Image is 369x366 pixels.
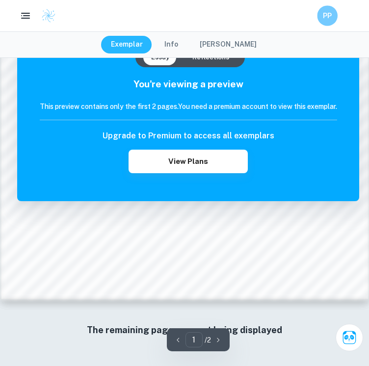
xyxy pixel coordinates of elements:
[155,36,188,53] button: Info
[35,8,56,23] a: Clastify logo
[103,130,274,142] h6: Upgrade to Premium to access all exemplars
[190,36,266,53] button: [PERSON_NAME]
[205,335,211,345] p: / 2
[41,8,56,23] img: Clastify logo
[129,150,247,173] button: View Plans
[336,324,363,351] button: Ask Clai
[101,36,153,53] button: Exemplar
[321,10,333,22] h6: PP
[317,5,338,26] button: PP
[40,77,337,91] h5: You're viewing a preview
[21,323,348,337] h6: The remaining pages are not being displayed
[40,101,337,112] h6: This preview contains only the first 2 pages. You need a premium account to view this exemplar.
